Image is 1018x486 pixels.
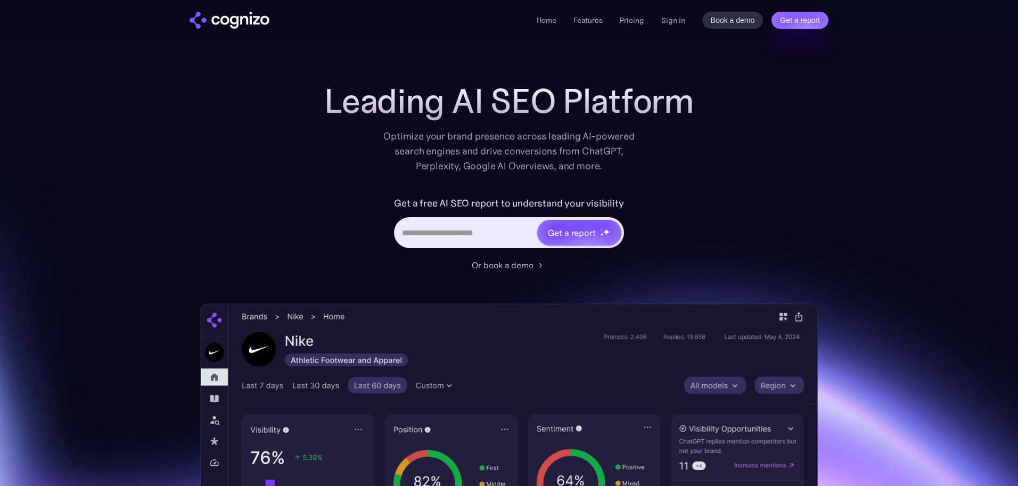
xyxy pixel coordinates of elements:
[324,82,694,120] h1: Leading AI SEO Platform
[378,129,640,174] div: Optimize your brand presence across leading AI-powered search engines and drive conversions from ...
[190,12,269,29] a: home
[661,14,685,27] a: Sign in
[394,195,623,253] form: Hero URL Input Form
[620,15,644,25] a: Pricing
[600,229,602,230] img: star
[573,15,603,25] a: Features
[394,195,623,212] label: Get a free AI SEO report to understand your visibility
[702,12,763,29] a: Book a demo
[771,12,828,29] a: Get a report
[537,15,556,25] a: Home
[472,259,533,271] div: Or book a demo
[603,228,610,235] img: star
[600,233,604,236] img: star
[548,226,596,239] div: Get a report
[536,219,622,246] a: Get a reportstarstarstar
[472,259,546,271] a: Or book a demo
[190,12,269,29] img: cognizo logo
